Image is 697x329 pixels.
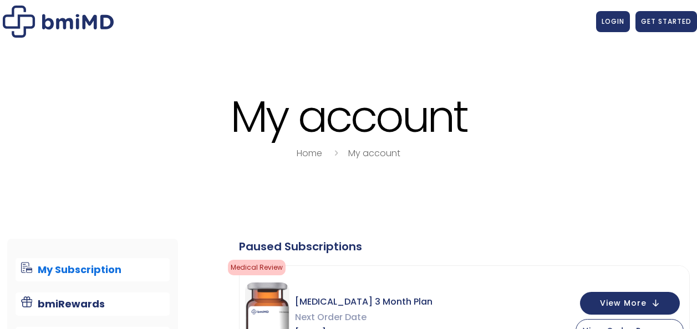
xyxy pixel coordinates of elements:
[641,17,691,26] span: GET STARTED
[16,292,170,316] a: bmiRewards
[297,147,322,160] a: Home
[348,147,400,160] a: My account
[16,258,170,281] a: My Subscription
[330,147,342,160] i: breadcrumbs separator
[635,11,697,32] a: GET STARTED
[600,300,647,307] span: View More
[580,292,680,315] button: View More
[295,294,433,310] span: [MEDICAL_DATA] 3 Month Plan
[596,11,630,32] a: LOGIN
[295,310,433,325] span: Next Order Date
[602,17,624,26] span: LOGIN
[239,239,690,254] div: Paused Subscriptions
[228,260,286,275] span: Medical Review
[3,6,114,38] img: My account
